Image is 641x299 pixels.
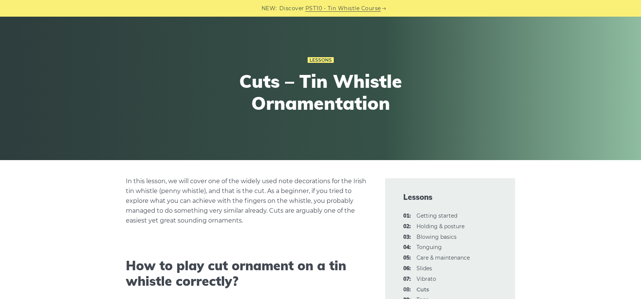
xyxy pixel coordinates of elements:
span: 08: [403,285,411,294]
span: 03: [403,233,411,242]
p: In this lesson, we will cover one of the widely used note decorations for the Irish tin whistle (... [126,176,367,226]
a: 07:Vibrato [416,276,436,282]
span: 01: [403,212,411,221]
span: 04: [403,243,411,252]
a: Lessons [308,57,334,63]
span: Discover [279,4,304,13]
a: 01:Getting started [416,212,457,219]
h1: Cuts – Tin Whistle Ornamentation [181,70,460,114]
a: 06:Slides [416,265,432,272]
span: 06: [403,264,411,273]
strong: Cuts [416,286,429,293]
span: 07: [403,275,411,284]
a: 03:Blowing basics [416,234,457,240]
a: 02:Holding & posture [416,223,464,230]
span: 02: [403,222,411,231]
a: PST10 - Tin Whistle Course [305,4,381,13]
a: 05:Care & maintenance [416,254,470,261]
span: 05: [403,254,411,263]
span: NEW: [262,4,277,13]
h2: How to play cut ornament on a tin whistle correctly? [126,258,367,289]
a: 04:Tonguing [416,244,442,251]
span: Lessons [403,192,497,202]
